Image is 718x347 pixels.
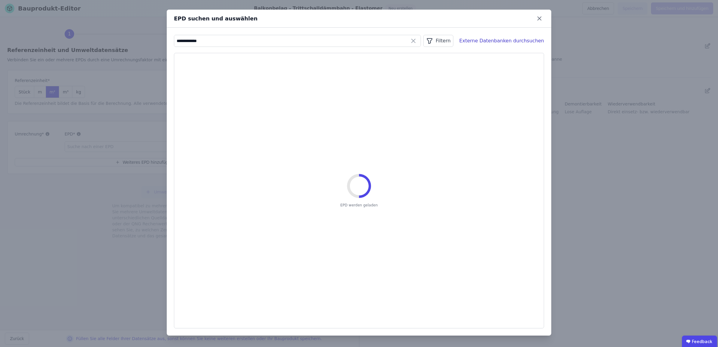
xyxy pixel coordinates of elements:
div: Externe Datenbanken durchsuchen [459,37,544,44]
button: Filtern [423,35,453,47]
span: EPD werden geladen [340,203,378,208]
div: EPD suchen und auswählen [174,14,535,23]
